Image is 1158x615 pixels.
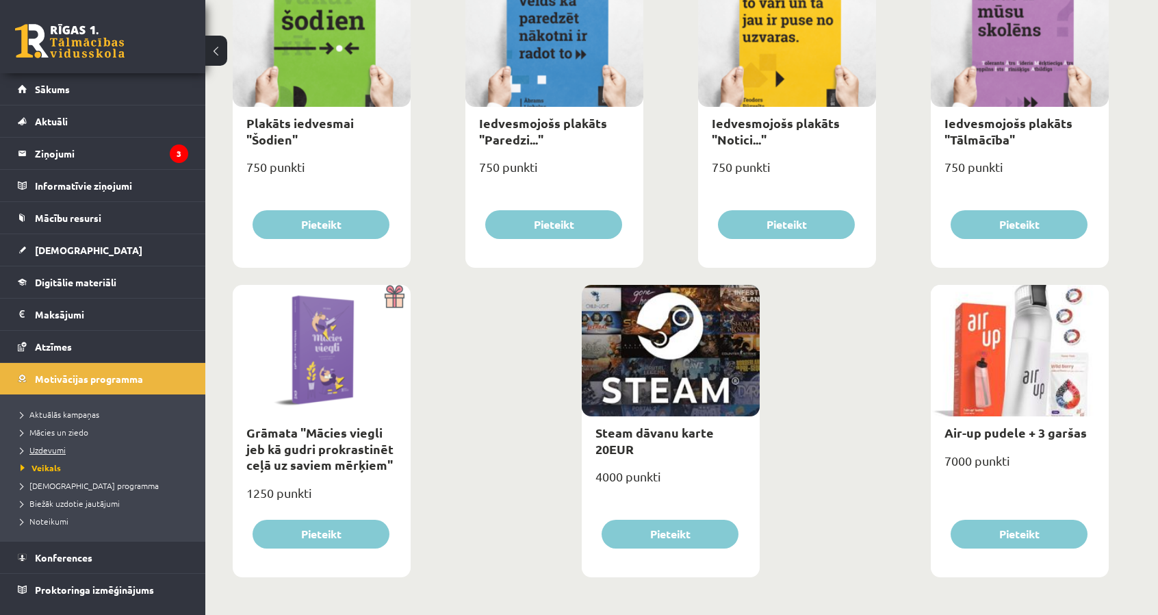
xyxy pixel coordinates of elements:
[35,583,154,596] span: Proktoringa izmēģinājums
[253,210,389,239] button: Pieteikt
[21,480,159,491] span: [DEMOGRAPHIC_DATA] programma
[233,155,411,190] div: 750 punkti
[931,155,1109,190] div: 750 punkti
[18,234,188,266] a: [DEMOGRAPHIC_DATA]
[18,363,188,394] a: Motivācijas programma
[718,210,855,239] button: Pieteikt
[18,331,188,362] a: Atzīmes
[35,299,188,330] legend: Maksājumi
[18,138,188,169] a: Ziņojumi3
[479,115,607,147] a: Iedvesmojošs plakāts "Paredzi..."
[35,244,142,256] span: [DEMOGRAPHIC_DATA]
[18,105,188,137] a: Aktuāli
[595,425,714,456] a: Steam dāvanu karte 20EUR
[712,115,840,147] a: Iedvesmojošs plakāts "Notici..."
[21,497,192,510] a: Biežāk uzdotie jautājumi
[35,373,143,385] span: Motivācijas programma
[21,444,66,455] span: Uzdevumi
[582,465,760,499] div: 4000 punkti
[21,426,192,438] a: Mācies un ziedo
[233,481,411,516] div: 1250 punkti
[35,83,70,95] span: Sākums
[21,498,120,509] span: Biežāk uzdotie jautājumi
[485,210,622,239] button: Pieteikt
[170,145,188,163] i: 3
[35,340,72,353] span: Atzīmes
[21,479,192,492] a: [DEMOGRAPHIC_DATA] programma
[35,551,92,564] span: Konferences
[18,202,188,234] a: Mācību resursi
[21,516,68,527] span: Noteikumi
[380,285,411,308] img: Dāvana ar pārsteigumu
[18,542,188,573] a: Konferences
[602,520,738,549] button: Pieteikt
[21,515,192,527] a: Noteikumi
[951,210,1088,239] button: Pieteikt
[18,266,188,298] a: Digitālie materiāli
[18,299,188,330] a: Maksājumi
[944,425,1087,440] a: Air-up pudele + 3 garšas
[21,462,192,474] a: Veikals
[35,276,116,288] span: Digitālie materiāli
[21,444,192,456] a: Uzdevumi
[35,115,68,127] span: Aktuāli
[18,73,188,105] a: Sākums
[931,449,1109,484] div: 7000 punkti
[21,408,192,421] a: Aktuālās kampaņas
[15,24,125,58] a: Rīgas 1. Tālmācības vidusskola
[35,212,101,224] span: Mācību resursi
[18,574,188,605] a: Proktoringa izmēģinājums
[21,427,88,438] span: Mācies un ziedo
[35,170,188,201] legend: Informatīvie ziņojumi
[35,138,188,169] legend: Ziņojumi
[246,425,394,473] a: Grāmata "Mācies viegli jeb kā gudri prokrastinēt ceļā uz saviem mērķiem"
[465,155,643,190] div: 750 punkti
[253,520,389,549] button: Pieteikt
[21,462,61,473] span: Veikals
[944,115,1072,147] a: Iedvesmojošs plakāts "Tālmācība"
[246,115,354,147] a: Plakāts iedvesmai "Šodien"
[951,520,1088,549] button: Pieteikt
[698,155,876,190] div: 750 punkti
[21,409,99,420] span: Aktuālās kampaņas
[18,170,188,201] a: Informatīvie ziņojumi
